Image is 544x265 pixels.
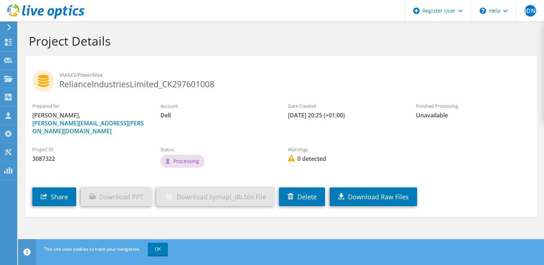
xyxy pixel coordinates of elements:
span: [PERSON_NAME], [32,111,146,135]
label: Finished Processing [416,102,530,110]
span: Unavailable [416,111,530,119]
a: Download Raw Files [330,187,417,206]
label: Prepared for [32,102,146,110]
span: This site uses cookies to track your navigation. [44,246,140,252]
span: [DATE] 20:25 (+01:00) [288,111,402,119]
span: JDN [525,5,536,17]
a: [PERSON_NAME][EMAIL_ADDRESS][PERSON_NAME][DOMAIN_NAME] [32,119,144,135]
label: Project ID [32,146,146,153]
a: Download PPT [81,187,152,206]
a: Share [32,187,76,206]
h2: RelianceIndustriesLimited_CK297601008 [32,70,530,88]
a: Download Symapi_db.bin File [156,187,274,206]
span: Dell [160,111,274,119]
label: Account [160,102,274,110]
svg: \n [480,8,486,14]
span: 0 detected [288,155,402,163]
a: OK [148,243,168,256]
span: VMAX3/PowerMax [59,71,530,79]
label: Warnings [288,146,402,153]
label: Status [160,146,274,153]
span: 3087322 [32,155,146,163]
span: Processing [173,158,199,164]
a: Delete [279,187,325,206]
label: Date Created [288,102,402,110]
h1: Project Details [29,33,530,48]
